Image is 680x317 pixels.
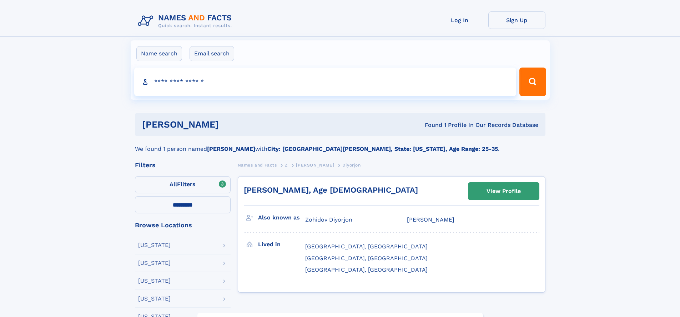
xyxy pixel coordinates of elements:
div: [US_STATE] [138,242,171,248]
h3: Lived in [258,238,305,251]
a: Log In [431,11,488,29]
input: search input [134,68,517,96]
a: Sign Up [488,11,545,29]
div: Found 1 Profile In Our Records Database [322,121,538,129]
div: View Profile [487,183,521,199]
a: [PERSON_NAME] [296,160,334,169]
label: Email search [190,46,234,61]
h3: Also known as [258,212,305,224]
span: [GEOGRAPHIC_DATA], [GEOGRAPHIC_DATA] [305,243,428,250]
div: Filters [135,162,231,168]
a: [PERSON_NAME], Age [DEMOGRAPHIC_DATA] [244,185,418,194]
span: [GEOGRAPHIC_DATA], [GEOGRAPHIC_DATA] [305,255,428,262]
span: [GEOGRAPHIC_DATA], [GEOGRAPHIC_DATA] [305,266,428,273]
div: [US_STATE] [138,260,171,266]
label: Filters [135,176,231,193]
b: [PERSON_NAME] [207,145,255,152]
div: [US_STATE] [138,278,171,284]
div: Browse Locations [135,222,231,228]
span: Z [285,163,288,168]
button: Search Button [519,68,546,96]
label: Name search [136,46,182,61]
div: We found 1 person named with . [135,136,545,153]
span: Diyorjon [342,163,361,168]
div: [US_STATE] [138,296,171,302]
a: Z [285,160,288,169]
a: View Profile [468,183,539,200]
b: City: [GEOGRAPHIC_DATA][PERSON_NAME], State: [US_STATE], Age Range: 25-35 [267,145,498,152]
span: All [170,181,177,188]
span: Zohidov Diyorjon [305,216,352,223]
img: Logo Names and Facts [135,11,238,31]
span: [PERSON_NAME] [296,163,334,168]
h1: [PERSON_NAME] [142,120,322,129]
span: [PERSON_NAME] [407,216,454,223]
a: Names and Facts [238,160,277,169]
